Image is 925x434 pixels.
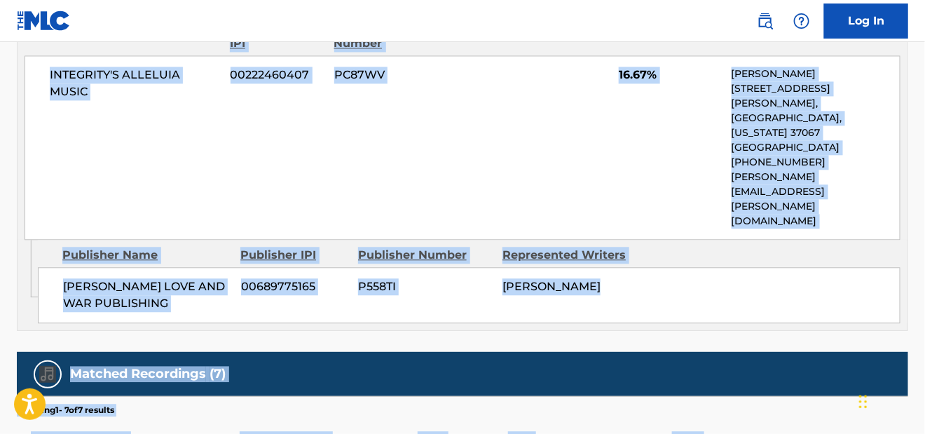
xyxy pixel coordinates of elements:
[855,367,925,434] iframe: Chat Widget
[824,4,908,39] a: Log In
[241,278,348,295] span: 00689775165
[502,280,601,293] span: [PERSON_NAME]
[63,278,231,312] span: [PERSON_NAME] LOVE AND WAR PUBLISHING
[732,111,900,140] p: [GEOGRAPHIC_DATA], [US_STATE] 37067
[859,381,868,423] div: Drag
[732,67,900,81] p: [PERSON_NAME]
[757,13,774,29] img: search
[70,366,226,382] h5: Matched Recordings (7)
[619,67,721,83] span: 16.67%
[358,247,492,264] div: Publisher Number
[231,67,324,83] span: 00222460407
[50,67,220,100] span: INTEGRITY'S ALLELUIA MUSIC
[751,7,779,35] a: Public Search
[240,247,347,264] div: Publisher IPI
[732,81,900,111] p: [STREET_ADDRESS][PERSON_NAME],
[39,366,56,383] img: Matched Recordings
[732,140,900,155] p: [GEOGRAPHIC_DATA]
[62,247,230,264] div: Publisher Name
[788,7,816,35] div: Help
[732,155,900,170] p: [PHONE_NUMBER]
[17,11,71,31] img: MLC Logo
[358,278,492,295] span: P558TI
[793,13,810,29] img: help
[17,404,114,416] p: Showing 1 - 7 of 7 results
[732,170,900,229] p: [PERSON_NAME][EMAIL_ADDRESS][PERSON_NAME][DOMAIN_NAME]
[502,247,636,264] div: Represented Writers
[334,67,462,83] span: PC87WV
